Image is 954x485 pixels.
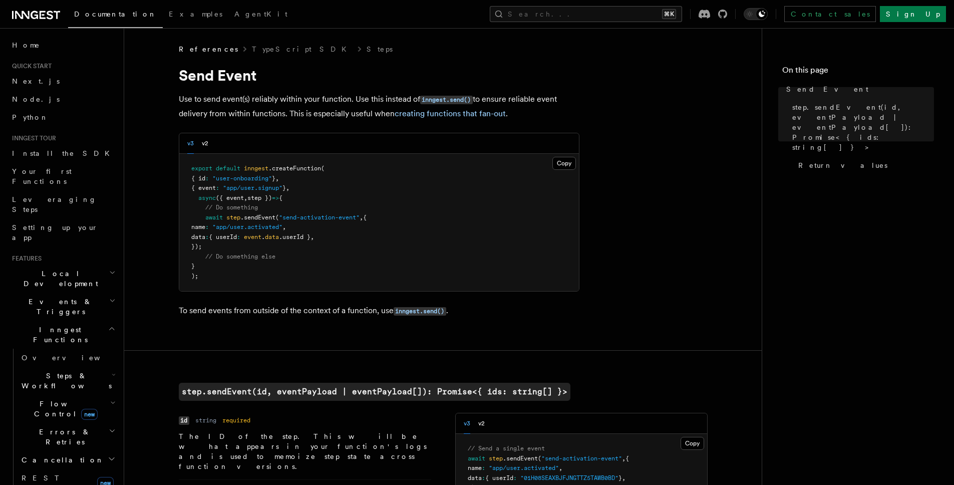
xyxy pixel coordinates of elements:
h4: On this page [782,64,934,80]
button: Inngest Functions [8,321,118,349]
span: // Do something else [205,253,275,260]
span: data [468,474,482,481]
span: name [191,223,205,230]
span: => [272,194,279,201]
p: To send events from outside of the context of a function, use . [179,304,579,318]
a: Node.js [8,90,118,108]
a: Setting up your app [8,218,118,247]
span: : [482,474,485,481]
span: } [282,184,286,191]
a: Your first Functions [8,162,118,190]
code: inngest.send() [420,96,473,104]
span: step }) [247,194,272,201]
kbd: ⌘K [662,9,676,19]
a: step.sendEvent(id, eventPayload | eventPayload[]): Promise<{ ids: string[] }> [788,98,934,156]
span: new [81,409,98,420]
span: Next.js [12,77,60,85]
span: "user-onboarding" [212,175,272,182]
span: Overview [22,354,125,362]
a: step.sendEvent(id, eventPayload | eventPayload[]): Promise<{ ids: string[] }> [179,383,570,401]
code: inngest.send() [394,307,446,316]
span: AgentKit [234,10,287,18]
span: { [279,194,282,201]
span: , [622,455,625,462]
span: inngest [244,165,268,172]
h1: Send Event [179,66,579,84]
a: Steps [367,44,393,54]
span: Setting up your app [12,223,98,241]
span: .createFunction [268,165,321,172]
span: "app/user.activated" [489,464,559,471]
a: Sign Up [880,6,946,22]
span: { userId [485,474,513,481]
a: Install the SDK [8,144,118,162]
span: export [191,165,212,172]
span: name [468,464,482,471]
span: .userId } [279,233,310,240]
span: .sendEvent [503,455,538,462]
button: Steps & Workflows [18,367,118,395]
span: }); [191,243,202,250]
span: : [513,474,517,481]
span: , [360,214,363,221]
span: Local Development [8,269,109,289]
span: Cancellation [18,455,104,465]
span: Python [12,113,49,121]
button: Search...⌘K [490,6,682,22]
span: : [237,233,240,240]
span: step.sendEvent(id, eventPayload | eventPayload[]): Promise<{ ids: string[] }> [792,102,934,152]
span: , [244,194,247,201]
span: ( [538,455,541,462]
dd: required [222,416,250,424]
button: Copy [681,437,704,450]
span: } [272,175,275,182]
a: Contact sales [784,6,876,22]
a: Documentation [68,3,163,28]
button: Flow Controlnew [18,395,118,423]
p: Use to send event(s) reliably within your function. Use this instead of to ensure reliable event ... [179,92,579,121]
span: "01H08SEAXBJFJNGTTZ5TAWB0BD" [520,474,618,481]
span: ( [321,165,325,172]
span: step [489,455,503,462]
span: , [275,175,279,182]
span: , [286,184,289,191]
button: Cancellation [18,451,118,469]
button: Toggle dark mode [744,8,768,20]
span: Events & Triggers [8,297,109,317]
span: // Send a single event [468,445,545,452]
a: Next.js [8,72,118,90]
a: creating functions that fan-out [395,109,506,118]
span: Features [8,255,42,263]
dd: string [195,416,216,424]
span: await [468,455,485,462]
span: Inngest Functions [8,325,108,345]
a: Return values [794,156,934,174]
span: : [482,464,485,471]
span: Steps & Workflows [18,371,112,391]
button: v2 [478,413,485,434]
span: "app/user.signup" [223,184,282,191]
span: Return values [798,160,887,170]
button: Local Development [8,265,118,293]
span: Examples [169,10,222,18]
span: .sendEvent [240,214,275,221]
span: { event [191,184,216,191]
span: step [226,214,240,221]
span: Leveraging Steps [12,195,97,213]
span: Flow Control [18,399,110,419]
span: Your first Functions [12,167,72,185]
span: default [216,165,240,172]
span: async [198,194,216,201]
button: v2 [202,133,208,154]
span: Node.js [12,95,60,103]
a: inngest.send() [420,94,473,104]
span: Errors & Retries [18,427,109,447]
a: TypeScript SDK [252,44,353,54]
span: } [618,474,622,481]
span: , [282,223,286,230]
a: Leveraging Steps [8,190,118,218]
span: "app/user.activated" [212,223,282,230]
button: Errors & Retries [18,423,118,451]
span: Documentation [74,10,157,18]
